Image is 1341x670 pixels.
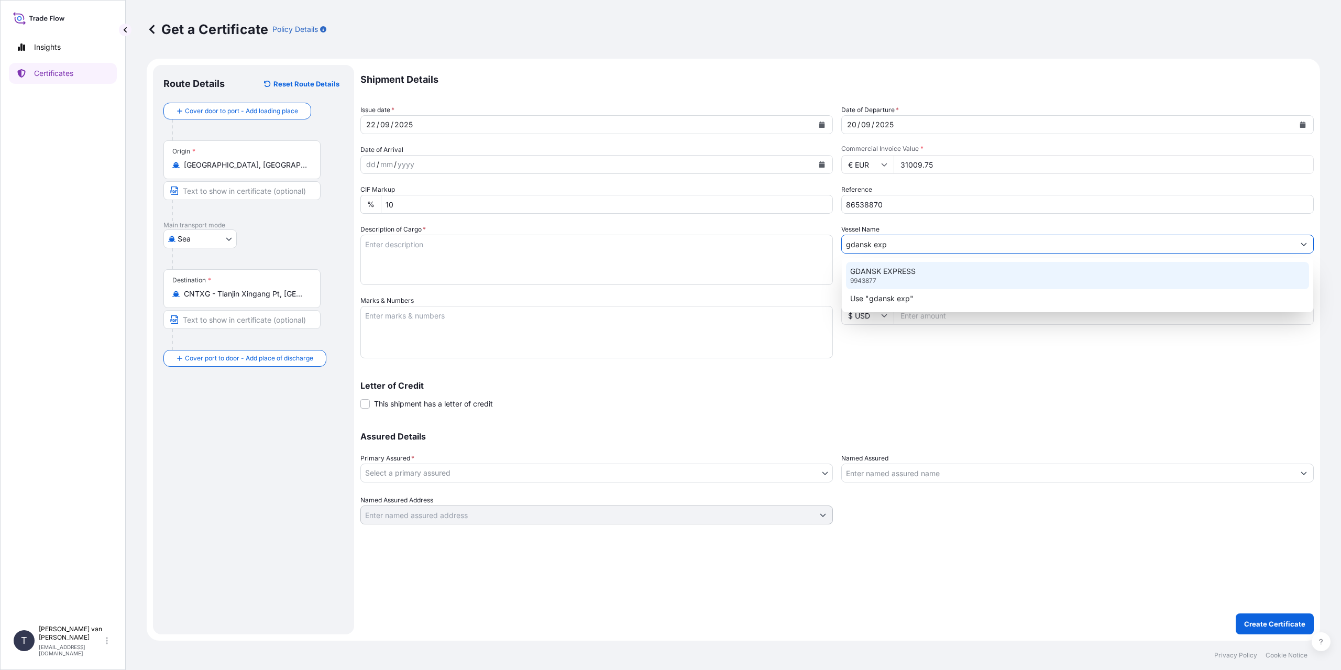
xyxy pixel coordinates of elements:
span: Cover door to port - Add loading place [185,106,298,116]
p: 9943877 [850,277,876,285]
input: Text to appear on certificate [163,310,321,329]
div: / [394,158,397,171]
span: Issue date [360,105,394,115]
button: Show suggestions [1294,464,1313,482]
input: Enter amount [894,155,1314,174]
p: Reset Route Details [273,79,339,89]
input: Destination [184,289,307,299]
input: Assured Name [842,464,1294,482]
p: Get a Certificate [147,21,268,38]
p: Route Details [163,78,225,90]
button: Show suggestions [814,506,832,524]
span: This shipment has a letter of credit [374,399,493,409]
p: [EMAIL_ADDRESS][DOMAIN_NAME] [39,644,104,656]
p: Use "gdansk exp" [850,293,914,304]
input: Enter amount [894,306,1314,325]
button: Show suggestions [1294,235,1313,254]
div: year, [397,158,415,171]
div: / [377,158,379,171]
div: day, [365,158,377,171]
label: Vessel Name [841,224,880,235]
span: T [21,635,27,646]
span: Commercial Invoice Value [841,145,1314,153]
span: Primary Assured [360,453,414,464]
span: Date of Departure [841,105,899,115]
label: Description of Cargo [360,224,426,235]
div: Destination [172,276,211,284]
div: day, [846,118,858,131]
div: day, [365,118,377,131]
span: Cover port to door - Add place of discharge [185,353,313,364]
p: Shipment Details [360,65,1314,94]
span: Select a primary assured [365,468,450,478]
p: Assured Details [360,432,1314,441]
div: / [872,118,874,131]
span: Sea [178,234,191,244]
div: / [858,118,860,131]
span: Duty Cost [841,295,1314,304]
button: Calendar [814,156,830,173]
div: / [377,118,379,131]
label: Named Assured [841,453,888,464]
label: Named Assured Address [360,495,433,506]
p: Main transport mode [163,221,344,229]
p: Letter of Credit [360,381,1314,390]
button: Calendar [1294,116,1311,133]
p: Cookie Notice [1266,651,1307,660]
input: Enter percentage between 0 and 10% [381,195,833,214]
input: Origin [184,160,307,170]
label: Reference [841,184,872,195]
div: % [360,195,381,214]
div: month, [379,158,394,171]
div: month, [379,118,391,131]
span: Date of Arrival [360,145,403,155]
div: month, [860,118,872,131]
p: Insights [34,42,61,52]
p: [PERSON_NAME] van [PERSON_NAME] [39,625,104,642]
label: CIF Markup [360,184,395,195]
div: year, [874,118,895,131]
input: Type to search vessel name or IMO [842,235,1294,254]
p: Create Certificate [1244,619,1305,629]
div: year, [393,118,414,131]
input: Text to appear on certificate [163,181,321,200]
p: Privacy Policy [1214,651,1257,660]
input: Named Assured Address [361,506,814,524]
button: Select transport [163,229,237,248]
button: Calendar [814,116,830,133]
div: Origin [172,147,195,156]
div: / [391,118,393,131]
label: Marks & Numbers [360,295,414,306]
p: GDANSK EXPRESS [850,266,916,277]
p: Certificates [34,68,73,79]
p: Policy Details [272,24,318,35]
input: Enter booking reference [841,195,1314,214]
div: Suggestions [846,262,1309,308]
